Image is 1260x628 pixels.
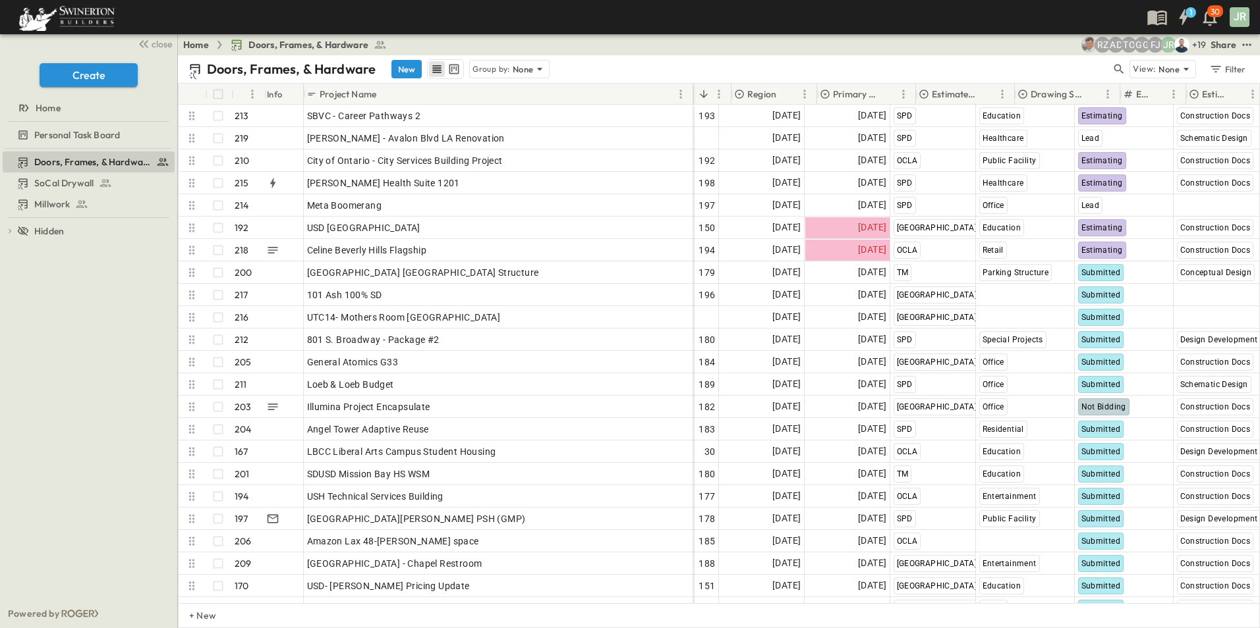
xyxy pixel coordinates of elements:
span: Public Facility [983,156,1037,165]
p: 200 [235,266,252,279]
span: [DATE] [858,220,886,235]
span: [DATE] [858,108,886,123]
nav: breadcrumbs [183,38,395,51]
span: 184 [699,355,715,369]
span: Healthcare [983,134,1024,143]
span: Loeb & Loeb Budget [307,378,394,391]
span: Schematic Design [1180,134,1248,143]
span: [DATE] [772,153,801,168]
span: Schematic Design [1180,380,1248,389]
span: OCLA [897,447,918,456]
span: [GEOGRAPHIC_DATA] [897,313,977,322]
span: Angel Tower Adaptive Reuse [307,423,429,436]
span: SPD [897,514,913,523]
a: Millwork [3,195,172,213]
span: Construction Docs [1180,156,1251,165]
button: JR [1228,6,1251,28]
span: Meta Boomerang [307,199,382,212]
button: Menu [896,86,911,102]
p: View: [1133,62,1156,76]
button: kanban view [445,61,462,77]
div: Travis Osterloh (travis.osterloh@swinerton.com) [1121,37,1137,53]
button: Sort [379,87,393,101]
div: Info [267,76,283,113]
span: [DATE] [858,399,886,414]
div: SoCal Drywalltest [3,172,175,194]
button: Filter [1204,60,1249,78]
span: Illumina Project Encapsulate [307,400,430,413]
span: [DATE] [772,197,801,213]
span: Lead [1081,201,1100,210]
span: 178 [699,512,715,525]
span: [DATE] [772,511,801,526]
p: 210 [235,154,250,167]
span: [DATE] [858,287,886,302]
span: [DATE] [858,309,886,325]
span: Hidden [34,224,64,238]
span: [DATE] [772,444,801,459]
span: 196 [699,288,715,301]
span: Construction Docs [1180,492,1251,501]
span: Public Facility [983,514,1037,523]
span: [DATE] [772,332,801,347]
p: Group by: [472,63,510,76]
span: [DATE] [858,354,886,369]
p: 167 [235,445,248,458]
span: UTC14- Mothers Room [GEOGRAPHIC_DATA] [307,311,501,324]
span: Office [983,201,1004,210]
span: [DATE] [858,332,886,347]
button: Menu [994,86,1010,102]
p: + New [189,609,197,622]
span: [DATE] [858,377,886,392]
a: Doors, Frames, & Hardware [3,153,172,171]
div: Doors, Frames, & Hardwaretest [3,151,175,172]
div: Joshua Russell (joshua.russell@swinerton.com) [1160,37,1176,53]
span: Submitted [1081,425,1121,434]
p: Primary Market [833,88,878,101]
button: row view [429,61,445,77]
span: [DATE] [858,533,886,548]
span: Entertainment [983,559,1037,568]
p: 204 [235,423,252,436]
span: [DATE] [858,578,886,593]
span: Construction Docs [1180,223,1251,232]
div: Gerrad Gerber (gerrad.gerber@swinerton.com) [1134,37,1150,53]
span: TM [897,268,909,277]
span: 192 [699,154,715,167]
span: [PERSON_NAME] - Avalon Blvd LA Renovation [307,132,505,145]
span: [DATE] [772,242,801,257]
div: Personal Task Boardtest [3,124,175,145]
span: [GEOGRAPHIC_DATA] [897,223,977,232]
span: Office [983,380,1004,389]
span: SPD [897,425,913,434]
span: 177 [699,490,715,503]
span: Construction Docs [1180,357,1251,367]
button: Menu [244,86,260,102]
img: Aaron Anderson (aaron.anderson@swinerton.com) [1081,37,1097,53]
button: Sort [980,87,994,101]
p: 209 [235,557,252,570]
div: Francisco J. Sanchez (frsanchez@swinerton.com) [1147,37,1163,53]
span: [DATE] [858,600,886,615]
span: Submitted [1081,380,1121,389]
span: [GEOGRAPHIC_DATA] - Chapel Restroom [307,557,482,570]
p: Estimate Status [932,88,977,101]
div: JR [1230,7,1249,27]
span: Healthcare [983,178,1024,188]
button: Sort [881,87,896,101]
span: [DATE] [772,421,801,436]
span: [DATE] [772,533,801,548]
span: 180 [699,333,715,346]
span: Apple 1750 [307,602,356,615]
p: Region [747,88,776,101]
span: [DATE] [772,265,801,280]
div: # [231,84,264,105]
button: Sort [1085,87,1100,101]
button: Sort [1151,87,1166,101]
span: [DATE] [858,444,886,459]
span: Entertainment [983,492,1037,501]
span: OCLA [897,492,918,501]
span: Lead [1081,134,1100,143]
button: Sort [237,87,251,101]
span: [DATE] [858,130,886,145]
